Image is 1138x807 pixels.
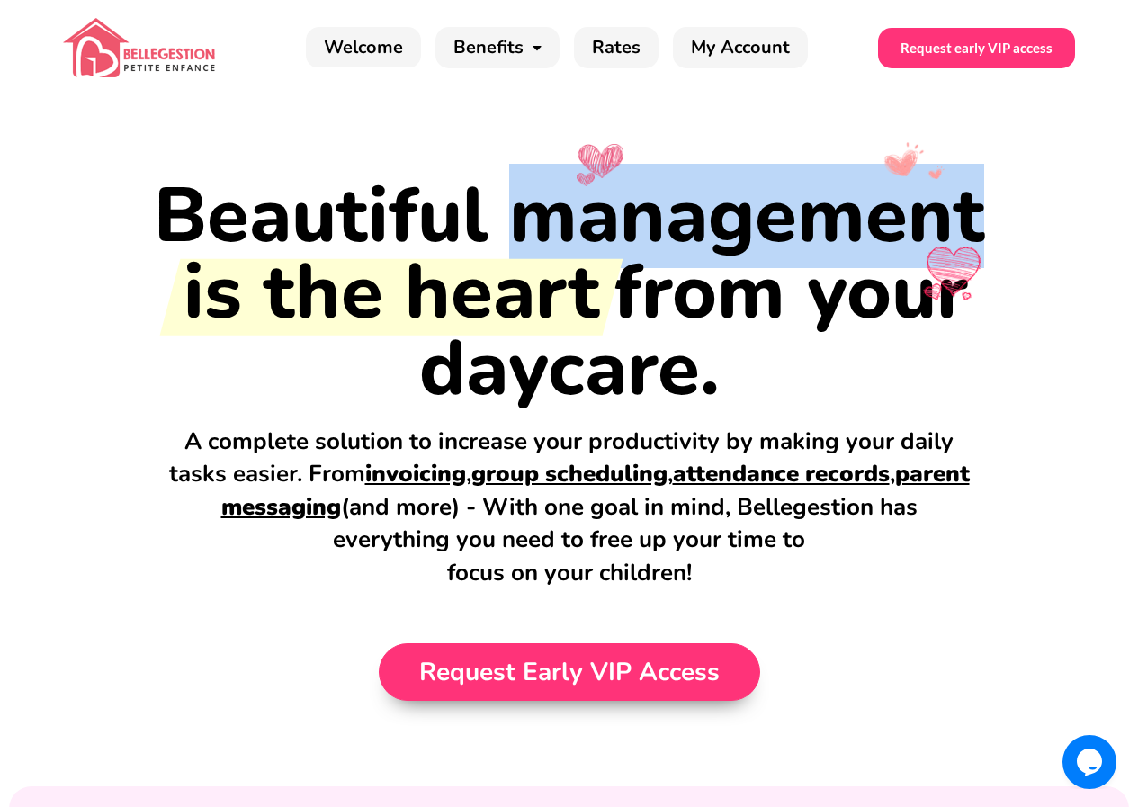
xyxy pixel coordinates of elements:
[221,458,970,522] font: parent messaging
[169,426,954,489] font: A complete solution to increase your productivity by making your daily tasks easier. From
[901,40,1053,56] font: Request early VIP access
[419,655,720,689] font: Request early VIP access
[592,35,641,59] font: Rates
[333,491,918,555] font: (and more) - With one goal in mind, Bellegestion has everything you need to free up your time to
[1062,735,1120,789] iframe: chat widget
[673,27,808,68] a: My Account
[184,240,599,345] font: is the heart
[466,458,471,489] font: ,
[154,164,984,268] font: Beautiful management
[691,35,790,59] font: My Account
[882,142,927,176] img: bellegestion_heart3
[447,557,692,588] font: focus on your children!
[673,458,890,489] font: attendance records
[306,27,421,68] a: Welcome
[419,240,969,421] font: from your daycare.
[890,458,895,489] font: ,
[471,458,668,489] font: group scheduling
[398,649,741,695] a: Request early VIP access
[574,27,659,68] a: Rates
[365,458,466,489] font: invoicing
[927,166,945,179] img: bellegestion_heart3
[453,35,524,59] font: Benefits
[324,35,403,59] font: Welcome
[577,173,595,186] img: bellegestion_heart1
[668,458,673,489] font: ,
[878,28,1075,68] a: Request early VIP access
[578,144,623,178] img: bellegestion_heart1
[916,247,988,300] img: bellegestion_heart2
[435,27,560,68] a: Benefits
